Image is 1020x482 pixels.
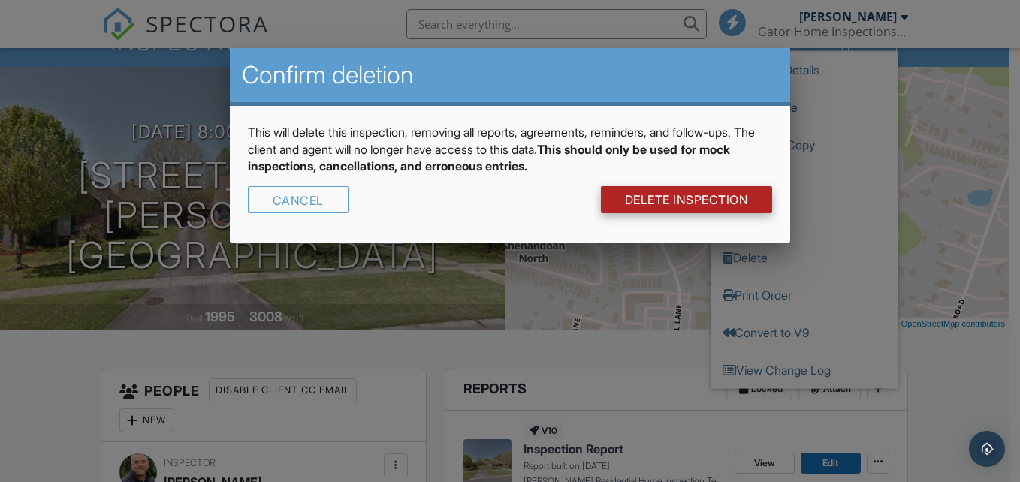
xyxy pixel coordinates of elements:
a: DELETE Inspection [601,186,773,213]
h2: Confirm deletion [242,60,779,90]
div: Cancel [248,186,349,213]
strong: This should only be used for mock inspections, cancellations, and erroneous entries. [248,142,730,173]
div: Open Intercom Messenger [969,431,1005,467]
p: This will delete this inspection, removing all reports, agreements, reminders, and follow-ups. Th... [248,124,773,174]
